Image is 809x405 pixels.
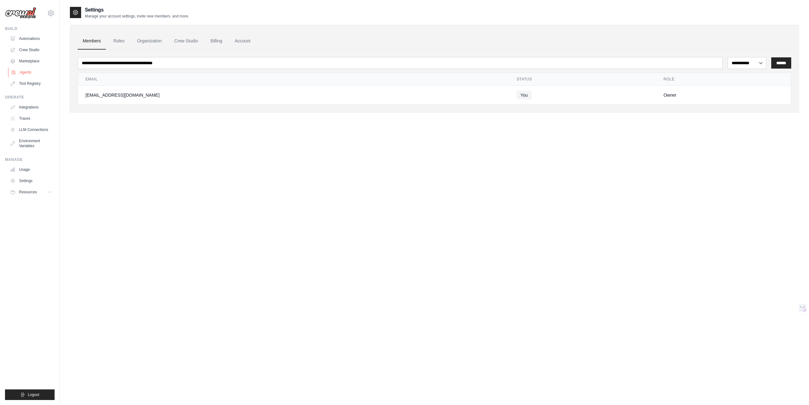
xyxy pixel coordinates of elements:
[78,33,106,50] a: Members
[206,33,227,50] a: Billing
[28,392,39,397] span: Logout
[5,389,55,400] button: Logout
[7,56,55,66] a: Marketplace
[169,33,203,50] a: Crew Studio
[85,92,502,98] div: [EMAIL_ADDRESS][DOMAIN_NAME]
[7,34,55,44] a: Automations
[7,176,55,186] a: Settings
[664,92,783,98] div: Owner
[5,7,36,19] img: Logo
[78,73,509,86] th: Email
[85,6,189,14] h2: Settings
[7,165,55,175] a: Usage
[7,45,55,55] a: Crew Studio
[5,95,55,100] div: Operate
[517,91,532,99] span: You
[19,190,37,195] span: Resources
[230,33,256,50] a: Account
[7,187,55,197] button: Resources
[509,73,656,86] th: Status
[5,157,55,162] div: Manage
[7,125,55,135] a: LLM Connections
[132,33,167,50] a: Organization
[656,73,791,86] th: Role
[5,26,55,31] div: Build
[85,14,189,19] p: Manage your account settings, invite new members, and more.
[8,67,55,77] a: Agents
[7,79,55,89] a: Tool Registry
[7,102,55,112] a: Integrations
[108,33,129,50] a: Roles
[7,113,55,123] a: Traces
[7,136,55,151] a: Environment Variables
